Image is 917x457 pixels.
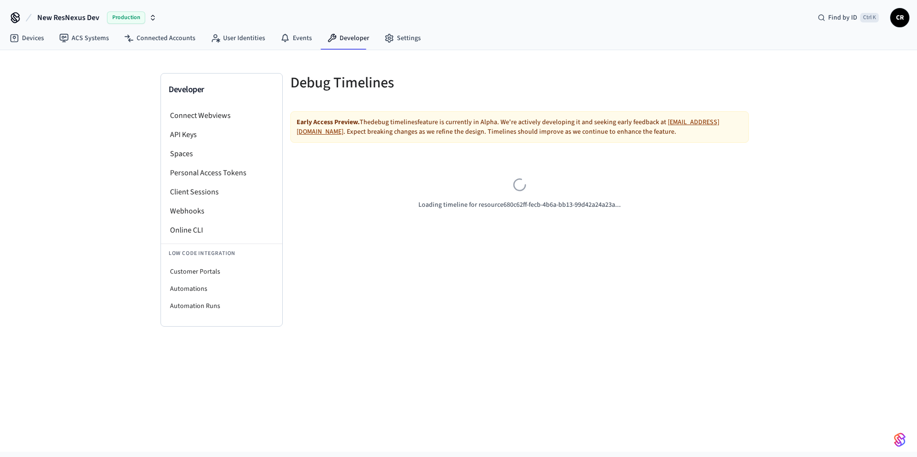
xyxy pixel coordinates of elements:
li: Low Code Integration [161,244,282,263]
li: API Keys [161,125,282,144]
a: [EMAIL_ADDRESS][DOMAIN_NAME] [297,117,719,137]
li: Webhooks [161,202,282,221]
img: SeamLogoGradient.69752ec5.svg [894,432,906,447]
div: Find by IDCtrl K [810,9,886,26]
li: Spaces [161,144,282,163]
h3: Developer [169,83,275,96]
li: Client Sessions [161,182,282,202]
strong: Early Access Preview. [297,117,360,127]
span: Ctrl K [860,13,879,22]
a: Events [273,30,320,47]
li: Online CLI [161,221,282,240]
a: Developer [320,30,377,47]
li: Customer Portals [161,263,282,280]
a: Connected Accounts [117,30,203,47]
a: User Identities [203,30,273,47]
div: The debug timelines feature is currently in Alpha. We're actively developing it and seeking early... [290,111,749,143]
button: CR [890,8,909,27]
h5: Debug Timelines [290,73,514,93]
a: Devices [2,30,52,47]
li: Connect Webviews [161,106,282,125]
li: Automations [161,280,282,298]
a: ACS Systems [52,30,117,47]
a: Settings [377,30,428,47]
span: New ResNexus Dev [37,12,99,23]
li: Automation Runs [161,298,282,315]
li: Personal Access Tokens [161,163,282,182]
span: Find by ID [828,13,857,22]
span: Production [107,11,145,24]
span: CR [891,9,908,26]
p: Loading timeline for resource 680c62ff-fecb-4b6a-bb13-99d42a24a23a ... [418,200,621,210]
